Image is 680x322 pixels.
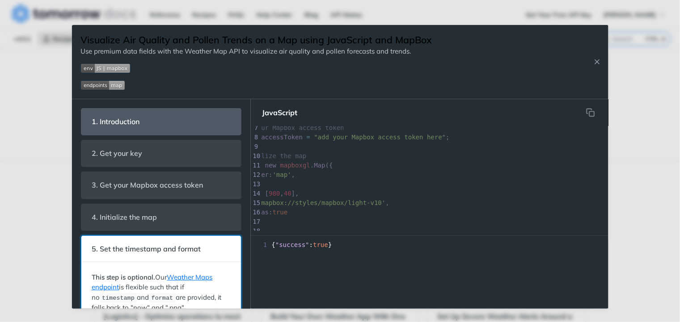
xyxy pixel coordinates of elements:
[251,161,260,170] div: 11
[81,140,241,167] section: 2. Get your key
[269,190,280,197] span: 980
[261,134,303,141] span: accessToken
[313,241,328,248] span: true
[284,190,291,197] span: 40
[81,81,125,90] img: endpoint
[582,104,600,121] button: Copy
[591,57,604,66] button: Close Recipe
[255,104,305,121] button: JavaScript
[92,272,231,313] p: Our is flexible such that if no and are provided, it falls back to "now" and ".png".
[251,189,260,198] div: 14
[251,240,608,250] div: { : }
[265,162,276,169] span: new
[81,204,241,231] section: 4. Initialize the map
[86,176,210,194] span: 3. Get your Mapbox access token
[251,226,260,236] div: 18
[251,198,260,208] div: 15
[251,142,260,151] div: 9
[258,199,386,206] span: 'mapbox://styles/mapbox/light-v10'
[586,108,595,117] svg: hidden
[81,34,432,46] h1: Visualize Air Quality and Pollen Trends on a Map using JavaScript and MapBox
[92,273,156,281] strong: This step is optional.
[251,133,260,142] div: 8
[152,295,173,301] span: format
[86,240,207,258] span: 5. Set the timestamp and format
[228,124,344,131] span: // Set your Mapbox access token
[86,113,146,130] span: 1. Introduction
[86,145,149,162] span: 2. Get your key
[228,190,299,197] span: : [ , ],
[251,123,260,133] div: 7
[273,209,288,216] span: true
[251,180,260,189] div: 13
[102,295,135,301] span: timestamp
[228,152,307,159] span: // initialize the map
[314,162,325,169] span: Map
[81,108,241,135] section: 1. Introduction
[314,134,446,141] span: "add your Mapbox access token here"
[81,46,432,57] p: Use premium data fields with the Weather Map API to visualize air quality and pollen forecasts an...
[228,162,333,169] span: . ({
[81,63,432,73] span: Expand image
[81,171,241,199] section: 3. Get your Mapbox access token
[81,80,432,90] span: Expand image
[228,199,390,206] span: : ,
[251,151,260,161] div: 10
[251,217,260,226] div: 17
[251,208,260,217] div: 16
[81,64,130,73] img: env
[280,162,310,169] span: mapboxgl
[307,134,310,141] span: =
[228,134,450,141] span: . ;
[251,240,270,250] span: 1
[273,171,291,178] span: 'map'
[86,209,164,226] span: 4. Initialize the map
[275,241,309,248] span: "success"
[251,170,260,180] div: 12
